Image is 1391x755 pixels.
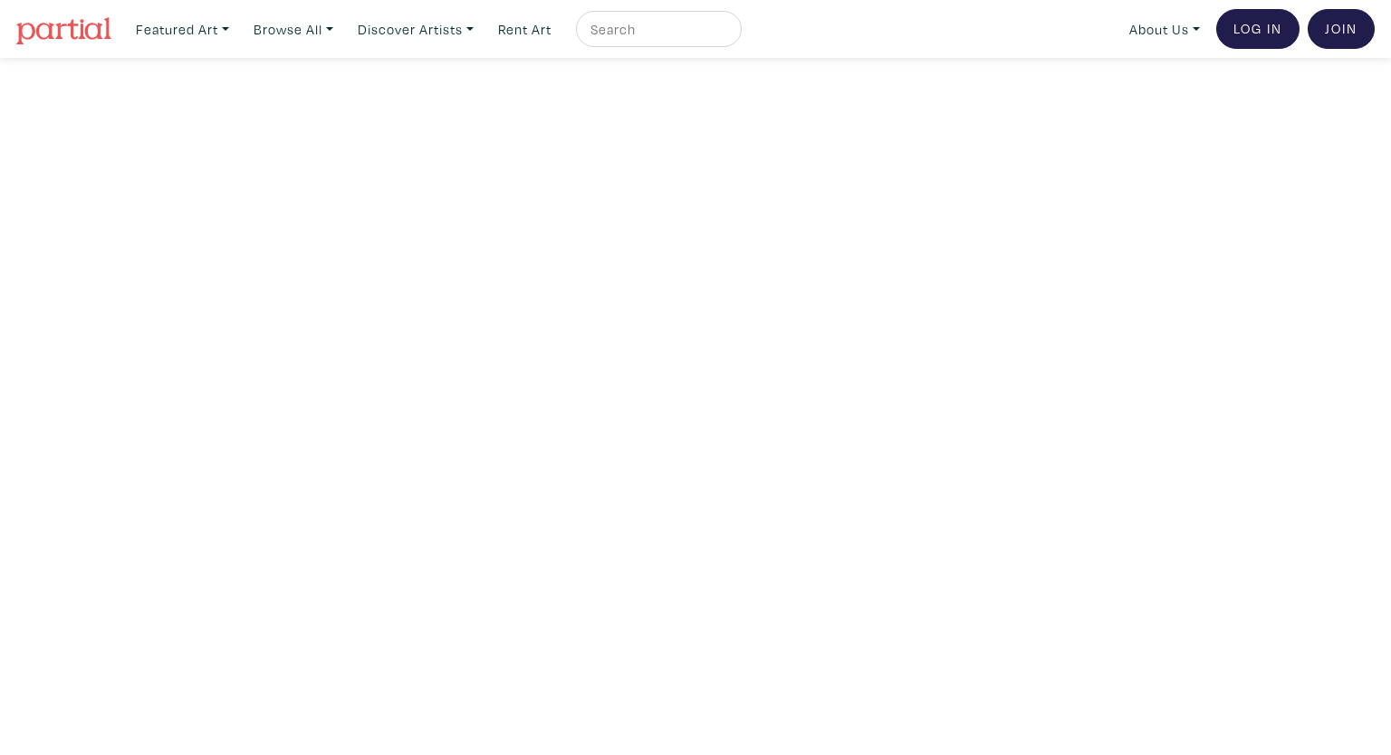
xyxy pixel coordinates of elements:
input: Search [589,18,724,41]
a: Featured Art [128,11,237,48]
a: Join [1308,9,1375,49]
a: Discover Artists [350,11,482,48]
a: About Us [1121,11,1208,48]
a: Rent Art [490,11,560,48]
a: Browse All [245,11,341,48]
a: Log In [1216,9,1300,49]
